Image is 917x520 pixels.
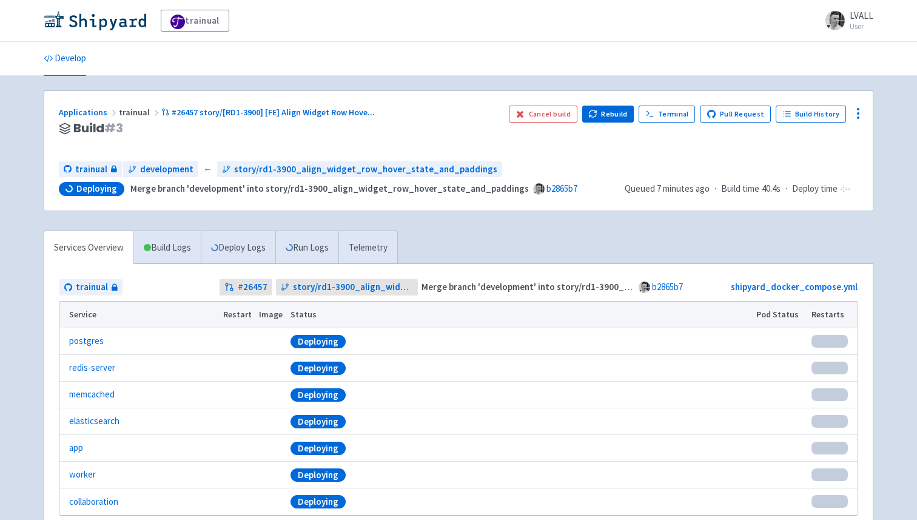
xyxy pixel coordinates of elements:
[76,280,108,294] span: trainual
[69,441,83,455] a: app
[291,388,346,402] div: Deploying
[234,163,497,177] span: story/rd1-3900_align_widget_row_hover_state_and_paddings
[731,281,858,292] a: shipyard_docker_compose.yml
[69,468,96,482] a: worker
[509,106,577,123] button: Cancel build
[546,183,577,194] a: b2865b7
[69,414,119,428] a: elasticsearch
[69,361,115,375] a: redis-server
[291,495,346,508] div: Deploying
[130,183,529,194] strong: Merge branch 'development' into story/rd1-3900_align_widget_row_hover_state_and_paddings
[287,302,753,328] th: Status
[69,388,115,402] a: memcached
[639,106,695,123] a: Terminal
[291,468,346,482] div: Deploying
[255,302,287,328] th: Image
[652,281,683,292] a: b2865b7
[291,362,346,375] div: Deploying
[172,107,375,118] span: #26457 story/[RD1-3900] [FE] Align Widget Row Hove ...
[220,279,272,295] a: #26457
[123,161,198,178] a: development
[753,302,808,328] th: Pod Status
[625,182,858,196] div: · ·
[808,302,858,328] th: Restarts
[75,163,107,177] span: trainual
[73,121,123,135] span: Build
[203,163,212,177] span: ←
[217,161,502,178] a: story/rd1-3900_align_widget_row_hover_state_and_paddings
[850,10,873,21] span: LVALL
[291,442,346,455] div: Deploying
[76,183,117,195] span: Deploying
[625,183,710,194] span: Queued
[840,182,851,196] span: -:--
[275,231,338,265] a: Run Logs
[721,182,759,196] span: Build time
[338,231,397,265] a: Telemetry
[776,106,846,123] a: Build History
[134,231,201,265] a: Build Logs
[762,182,781,196] span: 40.4s
[850,22,873,30] small: User
[291,335,346,348] div: Deploying
[161,10,229,32] a: trainual
[818,11,873,30] a: LVALL User
[161,107,377,118] a: #26457 story/[RD1-3900] [FE] Align Widget Row Hove...
[657,183,710,194] time: 7 minutes ago
[792,182,838,196] span: Deploy time
[238,280,267,294] strong: # 26457
[69,495,118,509] a: collaboration
[69,334,104,348] a: postgres
[201,231,275,265] a: Deploy Logs
[291,415,346,428] div: Deploying
[219,302,255,328] th: Restart
[59,161,122,178] a: trainual
[582,106,634,123] button: Rebuild
[59,107,119,118] a: Applications
[293,280,414,294] span: story/rd1-3900_align_widget_row_hover_state_and_paddings
[44,42,86,76] a: Develop
[700,106,771,123] a: Pull Request
[119,107,161,118] span: trainual
[422,281,820,292] strong: Merge branch 'development' into story/rd1-3900_align_widget_row_hover_state_and_paddings
[59,279,123,295] a: trainual
[44,11,146,30] img: Shipyard logo
[140,163,193,177] span: development
[59,302,219,328] th: Service
[104,120,123,137] span: # 3
[276,279,418,295] a: story/rd1-3900_align_widget_row_hover_state_and_paddings
[44,231,133,265] a: Services Overview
